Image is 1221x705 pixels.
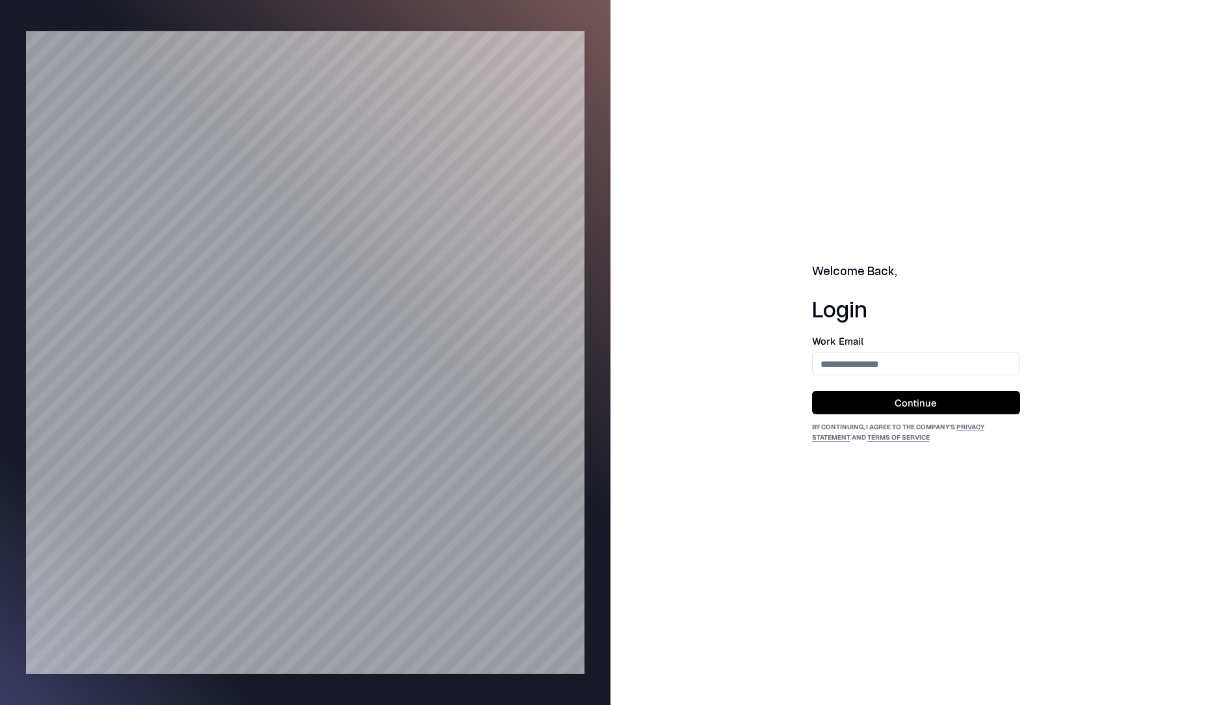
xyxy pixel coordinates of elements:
h1: Login [812,295,1020,321]
button: Continue [812,391,1020,414]
h2: Welcome Back, [812,262,1020,280]
a: Privacy Statement [812,423,984,442]
div: By continuing, I agree to the Company's and [812,422,1020,443]
a: Terms of Service [867,433,930,442]
label: Work Email [812,337,1020,347]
